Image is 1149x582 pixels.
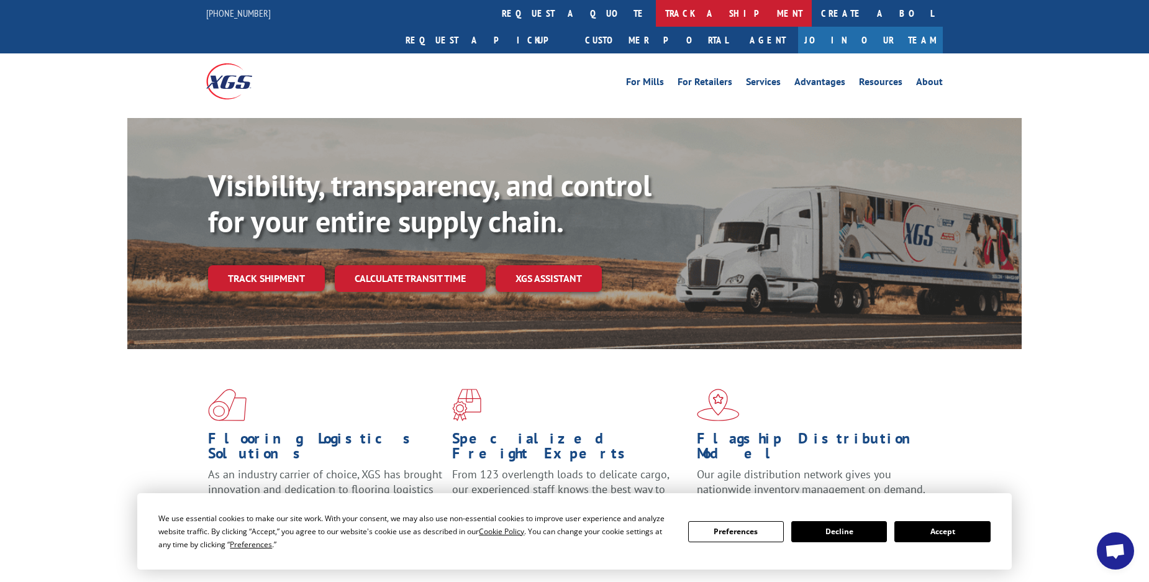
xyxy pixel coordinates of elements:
[230,539,272,550] span: Preferences
[798,27,943,53] a: Join Our Team
[208,166,652,240] b: Visibility, transparency, and control for your entire supply chain.
[737,27,798,53] a: Agent
[697,431,932,467] h1: Flagship Distribution Model
[452,467,687,522] p: From 123 overlength loads to delicate cargo, our experienced staff knows the best way to move you...
[626,77,664,91] a: For Mills
[452,389,481,421] img: xgs-icon-focused-on-flooring-red
[452,431,687,467] h1: Specialized Freight Experts
[697,389,740,421] img: xgs-icon-flagship-distribution-model-red
[158,512,673,551] div: We use essential cookies to make our site work. With your consent, we may also use non-essential ...
[791,521,887,542] button: Decline
[678,77,732,91] a: For Retailers
[688,521,784,542] button: Preferences
[746,77,781,91] a: Services
[208,431,443,467] h1: Flooring Logistics Solutions
[335,265,486,292] a: Calculate transit time
[794,77,845,91] a: Advantages
[916,77,943,91] a: About
[479,526,524,537] span: Cookie Policy
[1097,532,1134,570] div: Open chat
[396,27,576,53] a: Request a pickup
[208,389,247,421] img: xgs-icon-total-supply-chain-intelligence-red
[496,265,602,292] a: XGS ASSISTANT
[697,467,925,496] span: Our agile distribution network gives you nationwide inventory management on demand.
[208,265,325,291] a: Track shipment
[894,521,990,542] button: Accept
[576,27,737,53] a: Customer Portal
[208,467,442,511] span: As an industry carrier of choice, XGS has brought innovation and dedication to flooring logistics...
[137,493,1012,570] div: Cookie Consent Prompt
[206,7,271,19] a: [PHONE_NUMBER]
[859,77,902,91] a: Resources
